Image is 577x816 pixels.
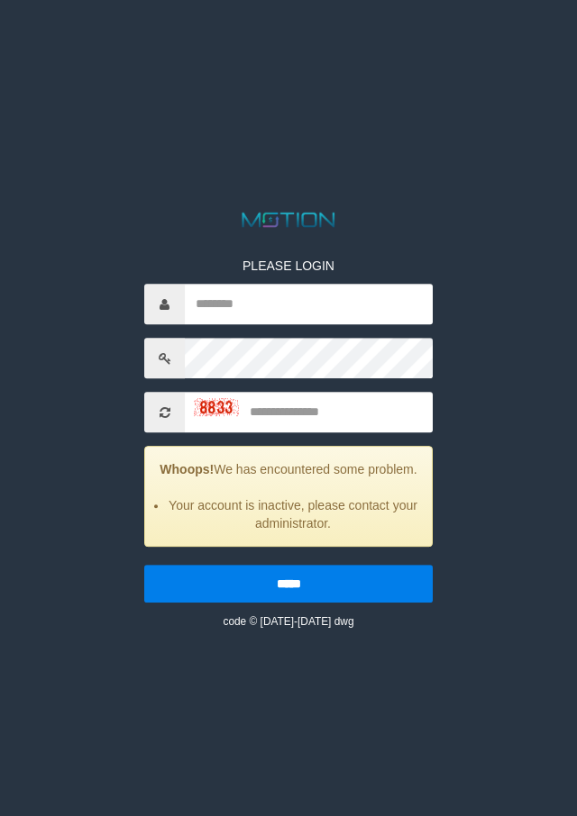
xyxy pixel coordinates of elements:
p: PLEASE LOGIN [144,257,433,275]
img: MOTION_logo.png [238,210,339,230]
small: code © [DATE]-[DATE] dwg [223,615,353,628]
li: Your account is inactive, please contact your administrator. [168,496,418,532]
img: captcha [194,398,239,416]
strong: Whoops! [160,462,214,476]
div: We has encountered some problem. [144,446,433,547]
